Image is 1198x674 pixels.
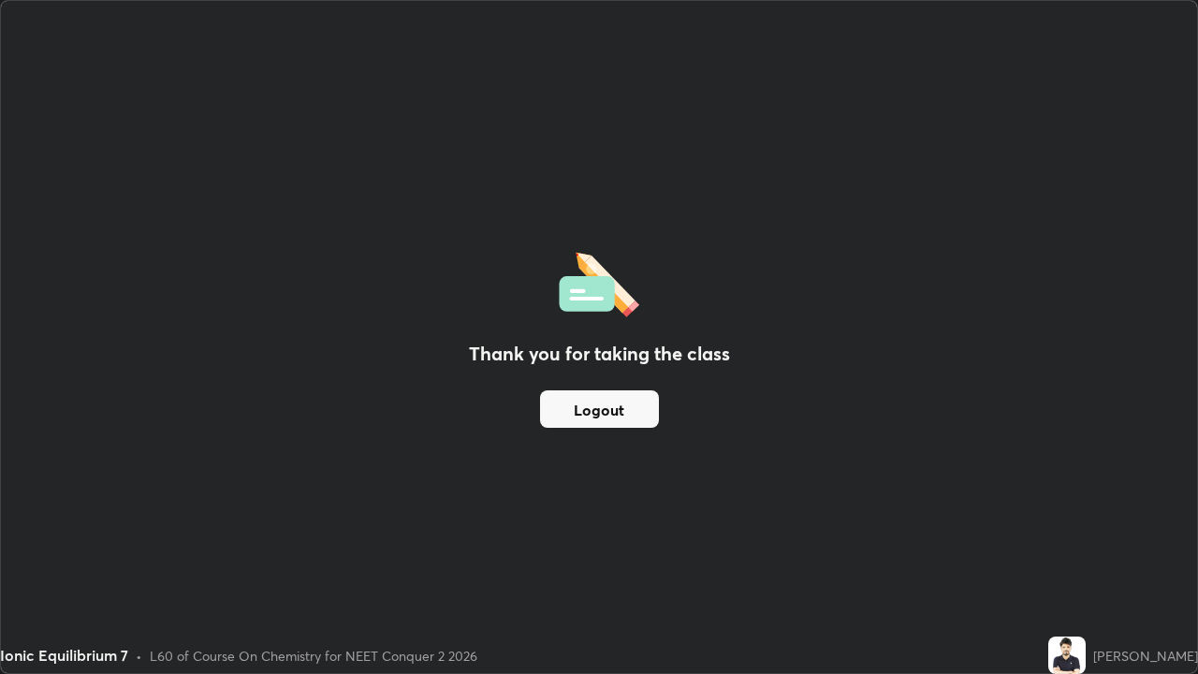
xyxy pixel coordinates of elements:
[150,646,477,666] div: L60 of Course On Chemistry for NEET Conquer 2 2026
[559,246,639,317] img: offlineFeedback.1438e8b3.svg
[540,390,659,428] button: Logout
[469,340,730,368] h2: Thank you for taking the class
[1048,637,1086,674] img: ed93aa93ecdd49c4b93ebe84955b18c8.png
[136,646,142,666] div: •
[1093,646,1198,666] div: [PERSON_NAME]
